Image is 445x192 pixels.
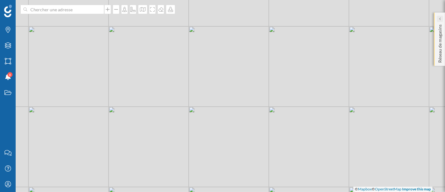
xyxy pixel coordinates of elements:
a: Improve this map [402,187,431,191]
a: OpenStreetMap [375,187,402,191]
a: Mapbox [358,187,372,191]
span: 8 [9,72,11,78]
p: Réseau de magasins [437,22,443,63]
img: Logo Geoblink [4,5,12,17]
div: © © [353,187,432,192]
span: Assistance [10,4,40,10]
